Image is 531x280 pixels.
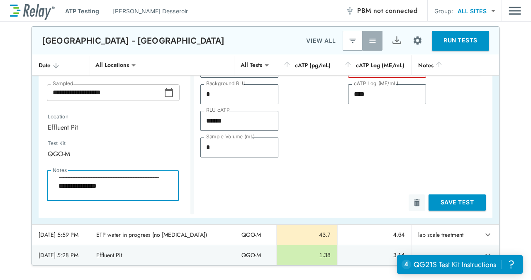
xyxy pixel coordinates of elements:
p: [GEOGRAPHIC_DATA] - [GEOGRAPHIC_DATA] [42,36,225,46]
label: Notes [53,167,67,173]
td: ETP water in progress (no [MEDICAL_DATA]) [90,225,235,245]
img: View All [368,37,377,45]
button: expand row [481,248,495,262]
span: PBM [357,5,417,17]
td: Effluent Pit [90,245,235,265]
div: 3.14 [344,251,404,259]
label: Background RLU [206,81,246,86]
button: Delete [409,194,425,211]
div: All Tests [235,57,268,74]
label: Sample Volume (mL) [206,134,255,140]
div: 4.64 [344,231,404,239]
td: lab scale treatment [411,225,480,245]
div: 43.7 [283,231,330,239]
label: Location [48,114,153,120]
button: RUN TESTS [432,31,489,51]
label: Test Kit [48,140,111,146]
td: QGO-M [235,225,277,245]
div: 1.38 [283,251,330,259]
img: Latest [348,37,357,45]
div: Notes [418,60,473,70]
input: Choose date, selected date is Oct 3, 2025 [47,84,164,101]
iframe: Resource center [397,255,523,274]
button: PBM not connected [342,2,421,19]
th: Date [32,55,90,76]
label: cATP Log (ME/mL) [354,81,398,86]
div: QGO-M [42,146,126,162]
label: Sampled [53,81,73,86]
p: [PERSON_NAME] Desseroir [113,7,188,15]
td: QGO-M [235,245,277,265]
button: expand row [481,228,495,242]
img: Settings Icon [412,35,423,46]
label: RLU cATP [206,107,229,113]
div: [DATE] 5:28 PM [39,251,83,259]
button: Site setup [407,29,429,52]
div: Effluent Pit [42,119,182,136]
div: [DATE] 5:59 PM [39,231,83,239]
img: Drawer Icon [509,3,521,19]
p: ATP Testing [65,7,99,15]
button: Save Test [429,194,486,211]
img: LuminUltra Relay [10,2,55,20]
div: cATP (pg/mL) [283,60,330,70]
span: not connected [373,6,417,15]
p: Group: [434,7,453,15]
img: Export Icon [392,35,402,46]
img: Offline Icon [346,7,354,15]
button: Export [387,31,407,51]
img: Delete [413,199,421,207]
button: Main menu [509,3,521,19]
div: All Locations [90,57,135,74]
div: cATP Log (ME/mL) [344,60,404,70]
p: VIEW ALL [306,36,336,46]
